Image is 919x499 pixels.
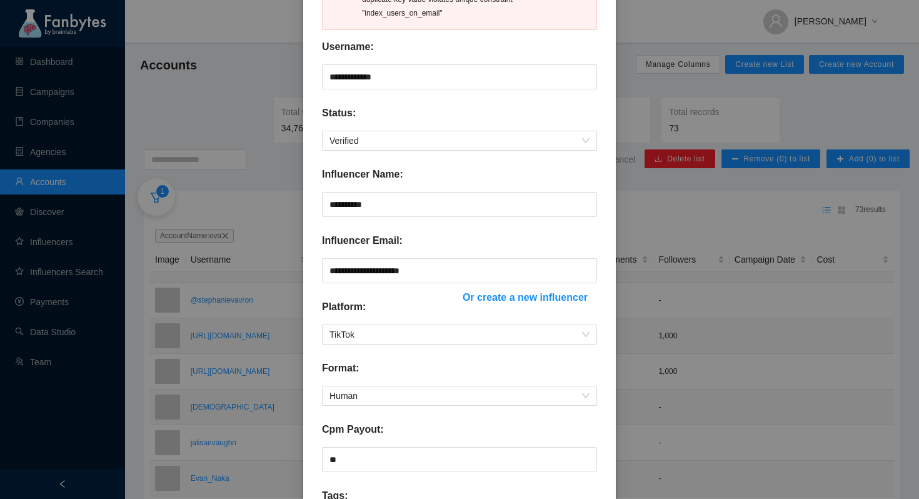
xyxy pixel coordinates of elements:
[322,106,356,121] p: Status:
[329,131,590,150] span: Verified
[453,287,597,307] button: Or create a new influencer
[329,386,590,405] span: Human
[322,361,359,376] p: Format:
[322,422,384,437] p: Cpm Payout:
[322,300,366,315] p: Platform:
[322,39,374,54] p: Username:
[322,167,403,182] p: Influencer Name:
[463,290,588,305] span: Or create a new influencer
[322,233,403,248] p: Influencer Email:
[329,325,590,344] span: TikTok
